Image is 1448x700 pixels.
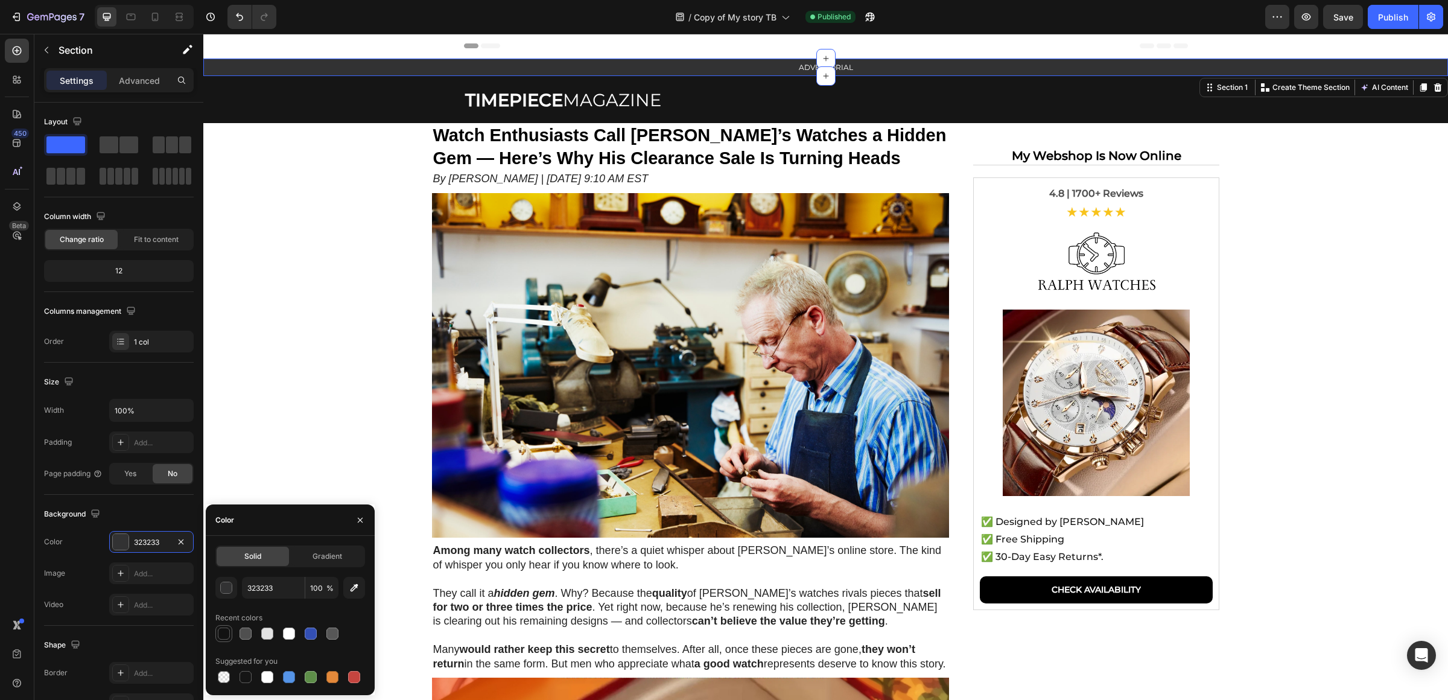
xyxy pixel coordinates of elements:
[44,506,103,523] div: Background
[134,234,179,245] span: Fit to content
[44,209,108,225] div: Column width
[230,138,745,152] p: By [PERSON_NAME] | [DATE] 9:10 AM EST
[230,92,743,134] strong: Watch Enthusiasts Call [PERSON_NAME]’s Watches a Hidden Gem — Here’s Why His Clearance Sale Is Tu...
[808,115,978,129] strong: My Webshop Is Now Online
[833,196,953,258] img: gempages_584231198612521844-14647ae8-7299-48f8-b8be-0180f4d91e3b.png
[262,59,983,74] p: MAGAZINE
[230,553,745,595] p: They call it a . Why? Because the of [PERSON_NAME]’s watches rivals pieces that . Yet right now, ...
[44,468,103,479] div: Page padding
[215,612,262,623] div: Recent colors
[778,514,985,532] p: ✅ 30-Day Easy Returns*.
[215,515,234,526] div: Color
[1323,5,1363,29] button: Save
[9,221,29,231] div: Beta
[291,553,352,565] strong: hidden gem
[44,114,84,130] div: Layout
[242,577,305,599] input: Eg: FFFFFF
[778,479,985,497] p: ✅ Designed by [PERSON_NAME]
[688,11,691,24] span: /
[230,609,712,635] strong: they won’t return
[230,510,745,538] p: , there’s a quiet whisper about [PERSON_NAME]’s online store. The kind of whisper you only hear i...
[44,374,76,390] div: Size
[1011,48,1047,59] div: Section 1
[799,276,986,462] img: gempages_584231198612521844-a6ba9879-a1b8-42b2-b1d1-74b4e7c0024a.png
[778,497,985,514] p: ✅ Free Shipping
[230,609,745,637] p: Many to themselves. After all, once these pieces are gone, in the same form. But men who apprecia...
[203,34,1448,700] iframe: Design area
[44,667,68,678] div: Border
[1333,12,1353,22] span: Save
[60,234,104,245] span: Change ratio
[326,583,334,594] span: %
[262,56,360,77] strong: TIMEPIECE
[44,599,63,610] div: Video
[134,668,191,679] div: Add...
[1368,5,1418,29] button: Publish
[168,468,177,479] span: No
[302,511,387,523] strong: watch collectors
[313,551,342,562] span: Gradient
[134,337,191,348] div: 1 col
[489,581,682,593] strong: can’t believe the value they’re getting
[134,568,191,579] div: Add...
[46,262,191,279] div: 12
[44,304,138,320] div: Columns management
[60,74,94,87] p: Settings
[1154,46,1207,61] button: AI Content
[119,74,160,87] p: Advanced
[227,5,276,29] div: Undo/Redo
[44,568,65,579] div: Image
[848,550,938,561] strong: CHECK AVAILABILITY
[44,336,64,347] div: Order
[229,159,746,504] img: gempages_584231198612521844-ca5e21ad-877e-43b8-9b2c-72bc72e49583.jpg
[818,11,851,22] span: Published
[256,609,407,622] strong: would rather keep this secret
[449,553,484,565] strong: quality
[778,171,1009,186] p: ★★★★★
[776,542,1010,570] a: CHECK AVAILABILITY
[44,637,83,654] div: Shape
[1378,11,1408,24] div: Publish
[44,536,63,547] div: Color
[134,437,191,448] div: Add...
[134,537,169,548] div: 323233
[1069,48,1146,59] p: Create Theme Section
[244,551,261,562] span: Solid
[134,600,191,611] div: Add...
[79,10,84,24] p: 7
[1407,641,1436,670] div: Open Intercom Messenger
[215,656,278,667] div: Suggested for you
[59,43,157,57] p: Section
[110,399,193,421] input: Auto
[230,553,738,579] strong: sell for two or three times the price
[230,511,299,523] strong: Among many
[44,405,64,416] div: Width
[5,5,90,29] button: 7
[44,437,72,448] div: Padding
[778,151,1009,168] p: 4.8 | 1700+ Reviews
[11,129,29,138] div: 450
[491,624,560,636] strong: a good watch
[124,468,136,479] span: Yes
[694,11,776,24] span: Copy of My story TB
